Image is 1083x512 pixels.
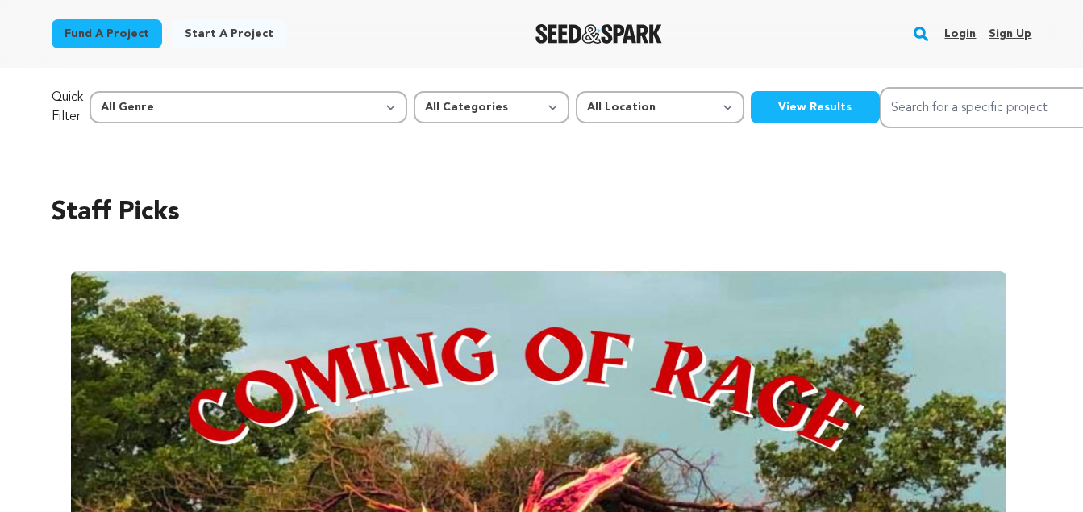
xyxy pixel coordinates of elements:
[751,91,880,123] button: View Results
[52,88,83,127] p: Quick Filter
[52,194,1032,232] h2: Staff Picks
[535,24,662,44] a: Seed&Spark Homepage
[944,21,976,47] a: Login
[989,21,1031,47] a: Sign up
[52,19,162,48] a: Fund a project
[172,19,286,48] a: Start a project
[535,24,662,44] img: Seed&Spark Logo Dark Mode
